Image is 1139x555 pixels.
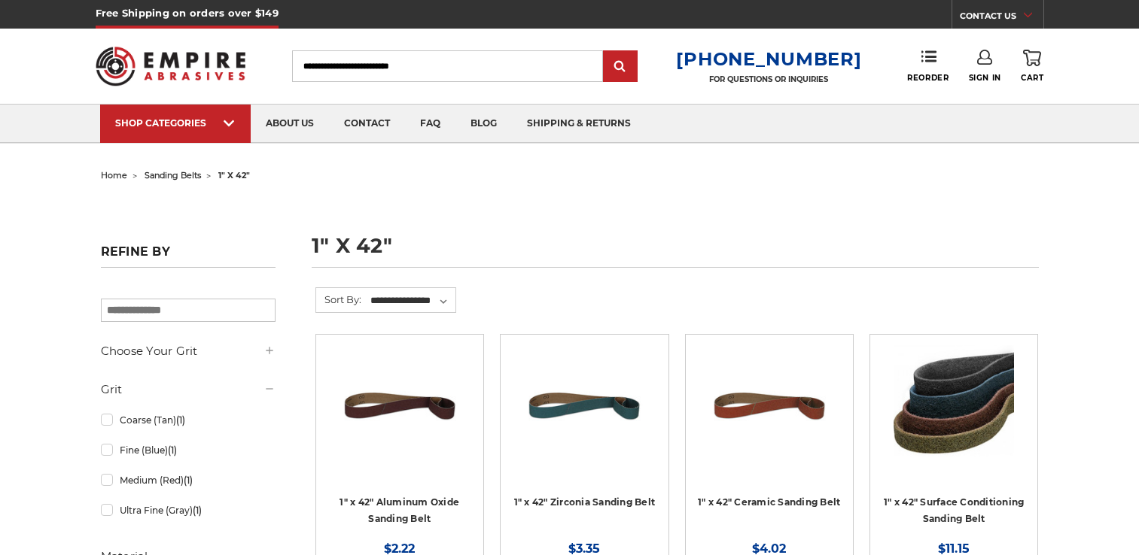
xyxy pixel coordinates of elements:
a: 1" x 42" Aluminum Oxide Belt [327,345,473,491]
a: 1" x 42" Aluminum Oxide Sanding Belt [340,496,459,525]
div: SHOP CATEGORIES [115,117,236,129]
img: Empire Abrasives [96,37,246,96]
a: 1" x 42" Zirconia Belt [511,345,657,491]
a: Ultra Fine (Gray) [101,497,276,523]
a: 1" x 42" Zirconia Sanding Belt [514,496,656,508]
h1: 1" x 42" [312,235,1039,268]
a: about us [251,105,329,143]
a: blog [455,105,512,143]
a: sanding belts [145,170,201,180]
span: (1) [176,414,185,426]
a: Medium (Red) [101,467,276,493]
p: FOR QUESTIONS OR INQUIRIES [676,74,861,84]
label: Sort By: [316,288,361,311]
span: Cart [1021,73,1043,83]
a: Cart [1021,50,1043,83]
a: [PHONE_NUMBER] [676,48,861,70]
select: Sort By: [368,290,455,312]
span: Reorder [907,73,949,83]
a: 1" x 42" Ceramic Belt [696,345,842,491]
span: (1) [168,444,177,456]
h5: Refine by [101,244,276,268]
img: 1" x 42" Zirconia Belt [524,345,644,466]
a: Fine (Blue) [101,437,276,463]
span: 1" x 42" [218,170,250,180]
a: 1" x 42" Surface Conditioning Sanding Belt [884,496,1024,525]
span: Sign In [969,73,1001,83]
a: home [101,170,127,180]
h5: Choose Your Grit [101,342,276,360]
a: contact [329,105,405,143]
img: 1" x 42" Ceramic Belt [709,345,830,466]
a: Reorder [907,50,949,82]
a: shipping & returns [512,105,646,143]
a: 1"x42" Surface Conditioning Sanding Belts [881,345,1027,491]
a: Coarse (Tan) [101,407,276,433]
span: (1) [184,475,193,486]
img: 1"x42" Surface Conditioning Sanding Belts [894,345,1014,466]
a: 1" x 42" Ceramic Sanding Belt [698,496,840,508]
h5: Grit [101,381,276,399]
a: faq [405,105,455,143]
img: 1" x 42" Aluminum Oxide Belt [340,345,460,466]
a: CONTACT US [960,8,1043,29]
input: Submit [605,52,635,82]
span: (1) [193,505,202,516]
